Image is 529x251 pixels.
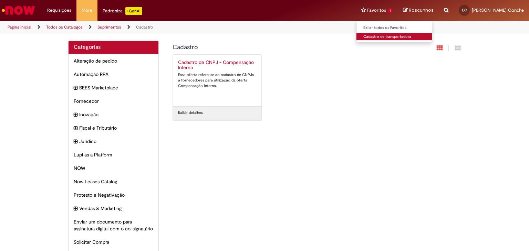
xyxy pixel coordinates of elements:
span: [PERSON_NAME] Conche [472,7,524,13]
a: Cadastro de transportadora [356,33,432,41]
span: Fornecedor [74,98,153,105]
div: Enviar um documento para assinatura digital com o co-signatário [69,215,158,236]
div: Solicitar Compra [69,235,158,249]
span: Requisições [47,7,71,14]
span: 1 [387,8,393,14]
div: NOW [69,161,158,175]
div: expandir categoria BEES Marketplace BEES Marketplace [69,81,158,95]
div: Automação RPA [69,67,158,81]
i: Exibição em cartão [437,45,443,51]
i: Exibição de grade [455,45,461,51]
span: Solicitar Compra [74,239,153,245]
i: expandir categoria Vendas & Marketing [74,205,77,212]
a: Cadastro [136,24,153,30]
span: Rascunhos [409,7,434,13]
a: Rascunhos [403,7,434,14]
div: Alteração de pedido [69,54,158,68]
h1: {"description":null,"title":"Cadastro"} Categoria [173,44,386,51]
span: More [82,7,92,14]
a: Exibir detalhes [178,110,203,116]
div: Essa oferta refere-se ao cadastro de CNPJs a fornecedores para utilização da oferta Compensação I... [178,72,256,88]
a: Suprimentos [97,24,121,30]
i: expandir categoria Inovação [74,111,77,119]
span: | [448,44,449,52]
span: Vendas & Marketing [79,205,153,212]
div: Now Leases Catalog [69,175,158,188]
div: Fornecedor [69,94,158,108]
div: expandir categoria Fiscal e Tributário Fiscal e Tributário [69,121,158,135]
span: Lupi as a Platform [74,151,153,158]
span: Protesto e Negativação [74,192,153,198]
a: Todos os Catálogos [46,24,83,30]
span: BEES Marketplace [79,84,153,91]
span: Inovação [79,111,153,118]
span: Alteração de pedido [74,57,153,64]
span: NOW [74,165,153,172]
a: Cadastro de CNPJ - Compensação Interna Essa oferta refere-se ao cadastro de CNPJs a fornecedores ... [173,55,261,106]
span: Now Leases Catalog [74,178,153,185]
span: Jurídico [79,138,153,145]
div: Padroniza [103,7,142,15]
span: Enviar um documento para assinatura digital com o co-signatário [74,218,153,232]
ul: Trilhas de página [5,21,348,34]
span: Fiscal e Tributário [79,124,153,131]
img: ServiceNow [1,3,36,17]
div: Protesto e Negativação [69,188,158,202]
div: expandir categoria Inovação Inovação [69,108,158,121]
span: Automação RPA [74,71,153,78]
i: expandir categoria Jurídico [74,138,77,145]
div: Lupi as a Platform [69,148,158,162]
a: Página inicial [8,24,31,30]
span: Favoritos [367,7,386,14]
ul: Favoritos [356,21,432,42]
a: Exibir todos os Favoritos [356,24,432,32]
i: expandir categoria Fiscal e Tributário [74,124,77,132]
h2: Categorias [74,44,153,51]
h2: Cadastro de CNPJ - Compensação Interna [178,60,256,71]
div: expandir categoria Jurídico Jurídico [69,134,158,148]
div: expandir categoria Vendas & Marketing Vendas & Marketing [69,201,158,215]
i: expandir categoria BEES Marketplace [74,84,77,92]
span: EC [462,8,467,12]
p: +GenAi [125,7,142,15]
